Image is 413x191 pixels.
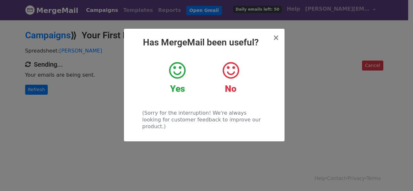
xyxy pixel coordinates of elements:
strong: No [225,83,237,94]
a: Yes [156,61,199,94]
strong: Yes [170,83,185,94]
h2: Has MergeMail been useful? [129,37,279,48]
a: No [209,61,252,94]
span: × [273,33,279,42]
button: Close [273,34,279,42]
p: (Sorry for the interruption! We're always looking for customer feedback to improve our product.) [142,110,266,130]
